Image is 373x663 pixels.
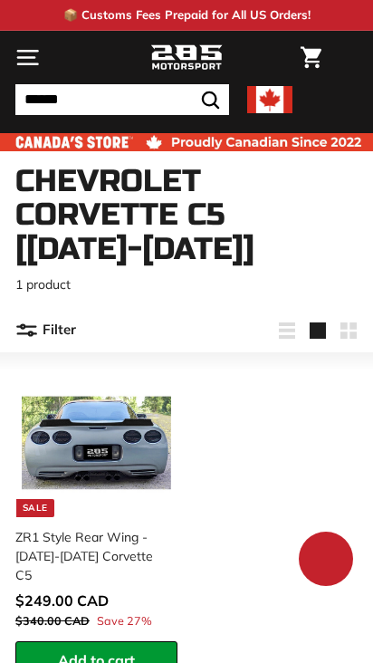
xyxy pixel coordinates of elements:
h1: Chevrolet Corvette C5 [[DATE]-[DATE]] [15,165,358,266]
inbox-online-store-chat: Shopify online store chat [293,532,359,591]
span: $340.00 CAD [15,613,90,628]
span: Save 27% [97,612,152,629]
a: Cart [292,32,330,83]
a: Sale ZR1 Style Rear Wing - [DATE]-[DATE] Corvette C5 Save 27% [15,361,177,641]
button: Filter [15,309,76,352]
input: Search [15,84,229,115]
p: 📦 Customs Fees Prepaid for All US Orders! [63,6,311,24]
p: 1 product [15,275,358,294]
img: Logo_285_Motorsport_areodynamics_components [150,43,223,73]
div: ZR1 Style Rear Wing - [DATE]-[DATE] Corvette C5 [15,528,167,585]
span: $249.00 CAD [15,591,109,610]
div: Sale [16,499,54,517]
